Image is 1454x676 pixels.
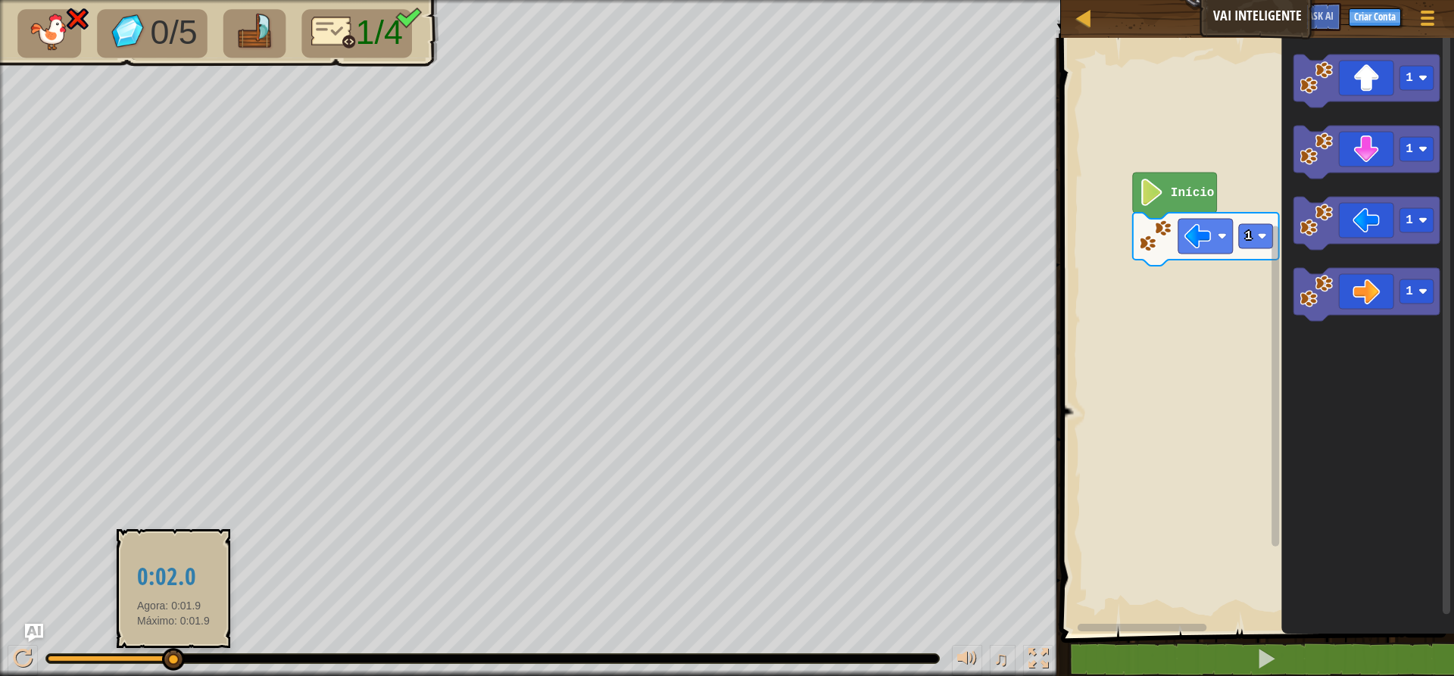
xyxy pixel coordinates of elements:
text: 1 [1406,213,1413,227]
text: 1 [1406,285,1413,298]
text: 1 [1245,229,1253,243]
button: Toggle fullscreen [1023,645,1053,676]
button: Ajuste o volume [952,645,982,676]
button: Mostrar menu do jogo [1409,3,1446,39]
span: ♫ [993,647,1008,670]
span: 1/4 [356,14,403,51]
div: Agora: 0:01.9 Máximo: 0:01.9 [126,542,220,635]
button: Ask AI [25,624,43,642]
span: 0/5 [150,14,197,51]
li: O teu herói tem de sobreviver. [17,9,80,58]
text: Início [1171,186,1215,200]
span: Ask AI [1308,8,1334,23]
text: 1 [1406,142,1413,156]
li: Go to the raft. [223,9,285,58]
text: 1 [1406,71,1413,85]
h2: 0:02.0 [137,564,210,590]
button: Ctrl + P: Play [8,645,38,676]
button: Criar Conta [1349,8,1401,26]
button: ♫ [990,645,1016,676]
li: Apenas 4 linhas de código [302,9,413,58]
button: Ask AI [1300,3,1341,31]
div: Espaço de trabalho do Blockly [1056,30,1454,634]
li: Apanha as gemas. [97,9,207,58]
